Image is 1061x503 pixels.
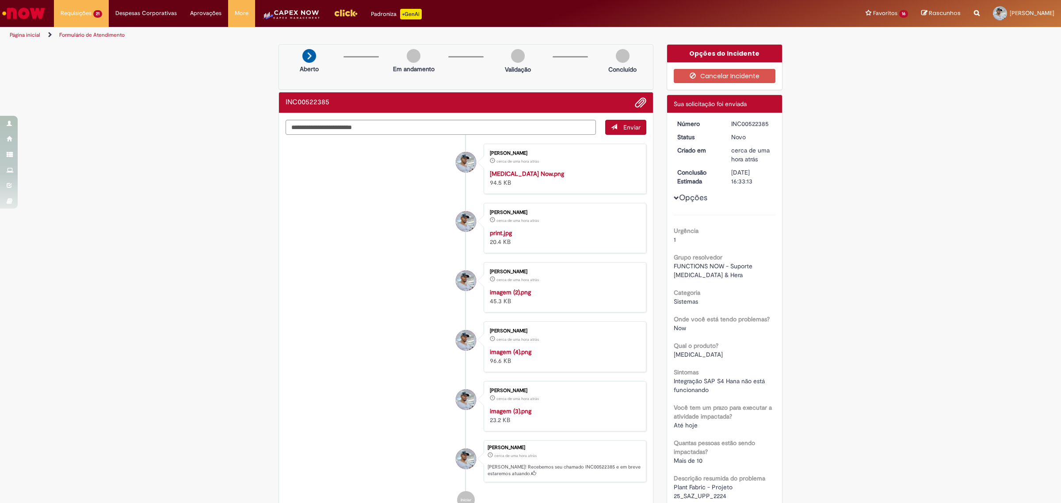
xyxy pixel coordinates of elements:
[496,159,539,164] span: cerca de uma hora atrás
[59,31,125,38] a: Formulário de Atendimento
[671,119,725,128] dt: Número
[302,49,316,63] img: arrow-next.png
[731,168,772,186] div: [DATE] 16:33:13
[10,31,40,38] a: Página inicial
[496,218,539,223] time: 29/08/2025 14:29:42
[505,65,531,74] p: Validação
[286,440,646,483] li: Luis Felipe Da Silva Fabiano
[511,49,525,63] img: img-circle-grey.png
[334,6,358,19] img: click_logo_yellow_360x200.png
[667,45,782,62] div: Opções do Incidente
[262,9,321,27] img: CapexLogo5.png
[674,483,734,500] span: Plant Fabric - Projeto 25_SAZ_UPP_2224
[674,368,698,376] b: Sintomas
[456,271,476,291] div: Luis Felipe Da Silva Fabiano
[490,169,637,187] div: 94.5 KB
[235,9,248,18] span: More
[490,229,512,237] a: print.jpg
[674,315,770,323] b: Onde você está tendo problemas?
[671,146,725,155] dt: Criado em
[671,168,725,186] dt: Conclusão Estimada
[731,146,770,163] span: cerca de uma hora atrás
[488,445,641,450] div: [PERSON_NAME]
[190,9,221,18] span: Aprovações
[731,133,772,141] div: Novo
[671,133,725,141] dt: Status
[674,297,698,305] span: Sistemas
[608,65,637,74] p: Concluído
[496,396,539,401] span: cerca de uma hora atrás
[674,262,754,279] span: FUNCTIONS NOW - Suporte [MEDICAL_DATA] & Hera
[496,277,539,282] span: cerca de uma hora atrás
[674,324,686,332] span: Now
[490,407,531,415] a: imagem (3).png
[605,120,646,135] button: Enviar
[496,159,539,164] time: 29/08/2025 14:33:04
[674,69,776,83] button: Cancelar Incidente
[674,474,765,482] b: Descrição resumida do problema
[407,49,420,63] img: img-circle-grey.png
[393,65,435,73] p: Em andamento
[456,152,476,172] div: Luis Felipe Da Silva Fabiano
[674,421,698,429] span: Até hoje
[496,396,539,401] time: 29/08/2025 14:27:38
[490,170,564,178] a: [MEDICAL_DATA] Now.png
[7,27,701,43] ul: Trilhas de página
[623,123,641,131] span: Enviar
[674,457,702,465] span: Mais de 10
[456,211,476,232] div: Luis Felipe Da Silva Fabiano
[1010,9,1054,17] span: [PERSON_NAME]
[674,227,698,235] b: Urgência
[400,9,422,19] p: +GenAi
[929,9,961,17] span: Rascunhos
[490,210,637,215] div: [PERSON_NAME]
[899,10,908,18] span: 16
[371,9,422,19] div: Padroniza
[490,229,637,246] div: 20.4 KB
[494,453,537,458] span: cerca de uma hora atrás
[488,464,641,477] p: [PERSON_NAME]! Recebemos seu chamado INC00522385 e em breve estaremos atuando.
[456,330,476,351] div: Luis Felipe Da Silva Fabiano
[490,151,637,156] div: [PERSON_NAME]
[61,9,92,18] span: Requisições
[873,9,897,18] span: Favoritos
[286,99,329,107] h2: INC00522385 Histórico de tíquete
[674,377,767,394] span: Integração SAP S4 Hana não está funcionando
[300,65,319,73] p: Aberto
[496,277,539,282] time: 29/08/2025 14:27:39
[616,49,630,63] img: img-circle-grey.png
[674,289,700,297] b: Categoria
[490,269,637,274] div: [PERSON_NAME]
[490,288,531,296] strong: imagem (2).png
[674,236,676,244] span: 1
[490,348,531,356] a: imagem (4).png
[490,388,637,393] div: [PERSON_NAME]
[674,100,747,108] span: Sua solicitação foi enviada
[731,146,770,163] time: 29/08/2025 14:33:13
[674,342,718,350] b: Qual o produto?
[496,218,539,223] span: cerca de uma hora atrás
[456,389,476,410] div: Luis Felipe Da Silva Fabiano
[490,328,637,334] div: [PERSON_NAME]
[490,407,637,424] div: 23.2 KB
[674,404,772,420] b: Você tem um prazo para executar a atividade impactada?
[494,453,537,458] time: 29/08/2025 14:33:13
[731,119,772,128] div: INC00522385
[496,337,539,342] span: cerca de uma hora atrás
[674,439,755,456] b: Quantas pessoas estão sendo impactadas?
[286,120,596,135] textarea: Digite sua mensagem aqui...
[731,146,772,164] div: 29/08/2025 14:33:13
[674,351,723,358] span: [MEDICAL_DATA]
[93,10,102,18] span: 21
[921,9,961,18] a: Rascunhos
[490,288,637,305] div: 45.3 KB
[674,253,722,261] b: Grupo resolvedor
[115,9,177,18] span: Despesas Corporativas
[1,4,46,22] img: ServiceNow
[635,97,646,108] button: Adicionar anexos
[490,347,637,365] div: 96.6 KB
